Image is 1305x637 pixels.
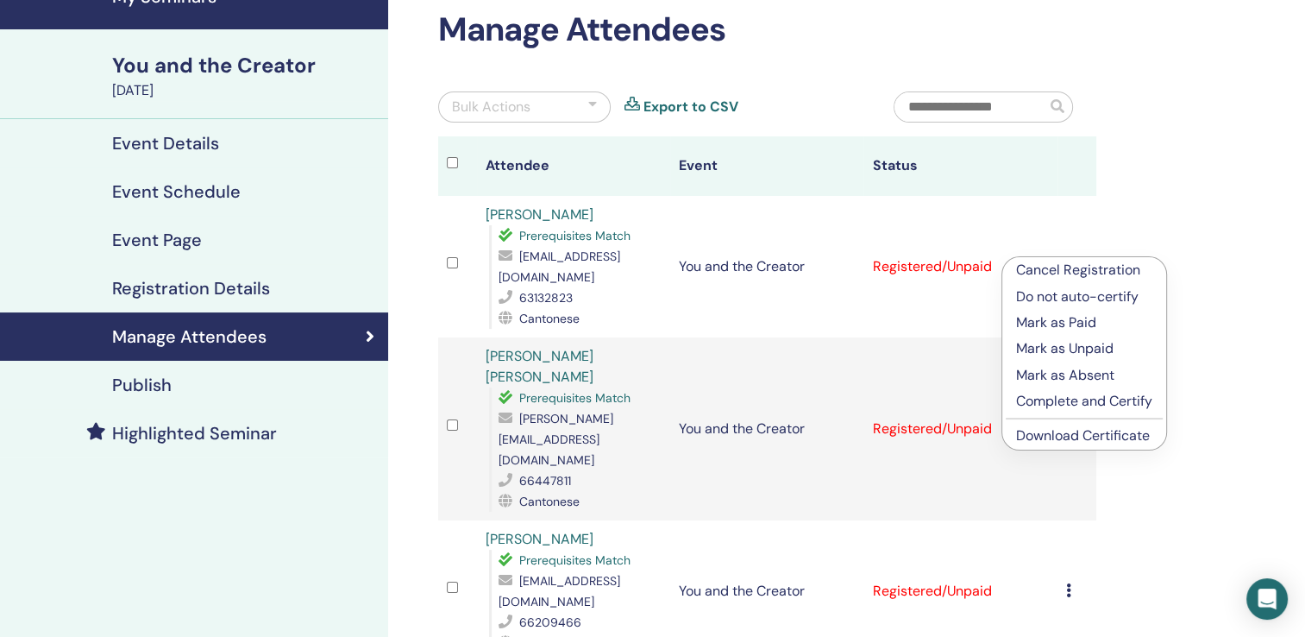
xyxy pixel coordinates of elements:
[1016,365,1152,386] p: Mark as Absent
[486,530,593,548] a: [PERSON_NAME]
[112,230,202,250] h4: Event Page
[519,615,581,630] span: 66209466
[1016,260,1152,281] p: Cancel Registration
[112,278,270,299] h4: Registration Details
[670,337,863,520] td: You and the Creator
[519,552,631,568] span: Prerequisites Match
[670,136,863,196] th: Event
[643,97,738,117] a: Export to CSV
[1016,338,1152,359] p: Mark as Unpaid
[499,573,620,609] span: [EMAIL_ADDRESS][DOMAIN_NAME]
[112,423,277,444] h4: Highlighted Seminar
[1016,391,1152,412] p: Complete and Certify
[438,10,1096,50] h2: Manage Attendees
[112,375,172,395] h4: Publish
[112,51,378,80] div: You and the Creator
[670,196,863,337] td: You and the Creator
[519,311,580,326] span: Cantonese
[1016,287,1152,307] p: Do not auto-certify
[112,326,267,347] h4: Manage Attendees
[863,136,1057,196] th: Status
[519,494,580,509] span: Cantonese
[112,80,378,101] div: [DATE]
[1016,426,1150,445] a: Download Certificate
[486,205,593,224] a: [PERSON_NAME]
[499,249,620,285] span: [EMAIL_ADDRESS][DOMAIN_NAME]
[519,290,573,306] span: 63132823
[499,411,613,468] span: [PERSON_NAME][EMAIL_ADDRESS][DOMAIN_NAME]
[519,390,631,406] span: Prerequisites Match
[112,181,241,202] h4: Event Schedule
[102,51,388,101] a: You and the Creator[DATE]
[112,133,219,154] h4: Event Details
[519,228,631,243] span: Prerequisites Match
[519,473,571,489] span: 66447811
[486,347,593,386] a: [PERSON_NAME] [PERSON_NAME]
[1016,312,1152,333] p: Mark as Paid
[477,136,670,196] th: Attendee
[452,97,530,117] div: Bulk Actions
[1246,578,1288,620] div: Open Intercom Messenger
